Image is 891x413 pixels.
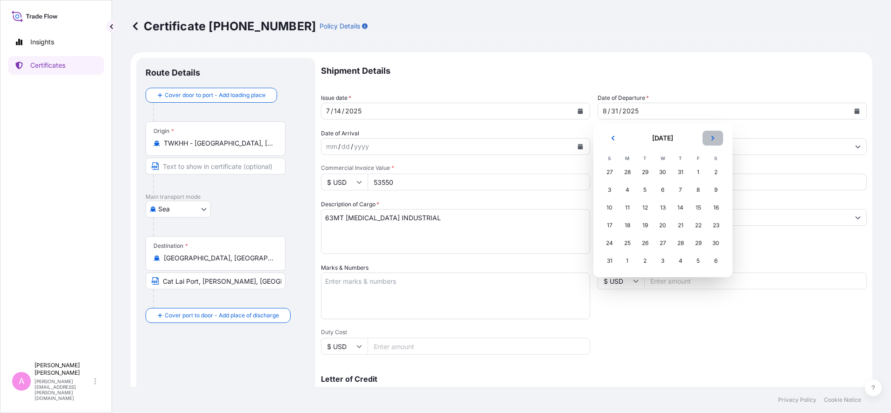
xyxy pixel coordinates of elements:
[690,252,707,269] div: Friday, September 5, 2025
[707,153,725,163] th: S
[708,199,724,216] div: Saturday, August 16, 2025
[601,153,619,163] th: S
[619,252,636,269] div: Monday, September 1, 2025
[601,131,725,270] div: August 2025
[690,164,707,181] div: Friday, August 1, 2025
[654,199,671,216] div: Wednesday, August 13, 2025
[672,153,689,163] th: T
[708,252,724,269] div: Saturday, September 6, 2025
[601,235,618,252] div: Sunday, August 24, 2025
[708,164,724,181] div: Saturday, August 2, 2025
[672,182,689,198] div: Thursday, August 7, 2025
[654,153,672,163] th: W
[601,153,725,270] table: August 2025
[672,199,689,216] div: Thursday, August 14, 2025
[672,235,689,252] div: Thursday, August 28, 2025
[672,217,689,234] div: Thursday, August 21, 2025
[619,153,636,163] th: M
[619,164,636,181] div: Monday, July 28, 2025
[654,182,671,198] div: Wednesday, August 6, 2025
[708,217,724,234] div: Saturday, August 23, 2025
[654,235,671,252] div: Wednesday, August 27, 2025
[637,235,654,252] div: Tuesday, August 26, 2025
[690,217,707,234] div: Friday, August 22, 2025
[601,182,618,198] div: Sunday, August 3, 2025
[601,252,618,269] div: Sunday, August 31, 2025 selected
[703,131,723,146] button: Next
[637,182,654,198] div: Tuesday, August 5, 2025
[601,199,618,216] div: Sunday, August 10, 2025
[603,131,623,146] button: Previous
[654,252,671,269] div: Wednesday, September 3, 2025
[637,217,654,234] div: Tuesday, August 19, 2025
[690,182,707,198] div: Friday, August 8, 2025
[601,217,618,234] div: Sunday, August 17, 2025
[593,123,732,277] section: Calendar
[320,21,360,31] p: Policy Details
[619,235,636,252] div: Monday, August 25, 2025
[708,235,724,252] div: Saturday, August 30, 2025
[131,19,316,34] p: Certificate [PHONE_NUMBER]
[637,252,654,269] div: Tuesday, September 2, 2025
[689,153,707,163] th: F
[654,217,671,234] div: Wednesday, August 20, 2025
[629,133,697,143] h2: [DATE]
[637,164,654,181] div: Tuesday, July 29, 2025
[654,164,671,181] div: Wednesday, July 30, 2025
[708,182,724,198] div: Saturday, August 9, 2025
[637,199,654,216] div: Tuesday, August 12, 2025
[636,153,654,163] th: T
[690,199,707,216] div: Friday, August 15, 2025
[619,182,636,198] div: Monday, August 4, 2025
[672,164,689,181] div: Thursday, July 31, 2025
[619,217,636,234] div: Monday, August 18, 2025
[601,164,618,181] div: Sunday, July 27, 2025
[672,252,689,269] div: Thursday, September 4, 2025
[619,199,636,216] div: Monday, August 11, 2025
[690,235,707,252] div: Friday, August 29, 2025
